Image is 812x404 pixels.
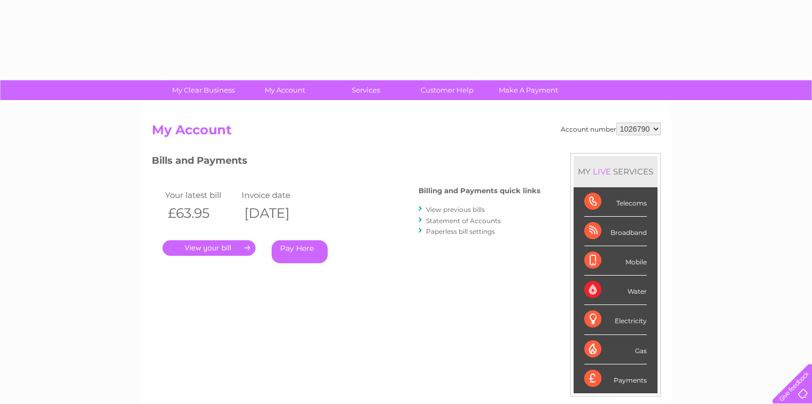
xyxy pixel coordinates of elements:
a: . [163,240,256,256]
a: Statement of Accounts [426,217,501,225]
div: Water [584,276,647,305]
div: Broadband [584,217,647,246]
a: My Account [241,80,329,100]
th: [DATE] [239,202,316,224]
a: My Clear Business [159,80,248,100]
h3: Bills and Payments [152,153,540,172]
div: Mobile [584,246,647,276]
td: Your latest bill [163,188,239,202]
a: Paperless bill settings [426,227,495,235]
a: View previous bills [426,205,485,214]
a: Pay Here [272,240,328,263]
div: LIVE [591,166,613,177]
th: £63.95 [163,202,239,224]
div: Account number [561,123,661,135]
a: Customer Help [403,80,491,100]
a: Make A Payment [484,80,573,100]
div: Payments [584,364,647,393]
a: Services [322,80,410,100]
td: Invoice date [239,188,316,202]
div: MY SERVICES [574,156,658,187]
h4: Billing and Payments quick links [419,187,540,195]
div: Gas [584,335,647,364]
h2: My Account [152,123,661,143]
div: Telecoms [584,187,647,217]
div: Electricity [584,305,647,334]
